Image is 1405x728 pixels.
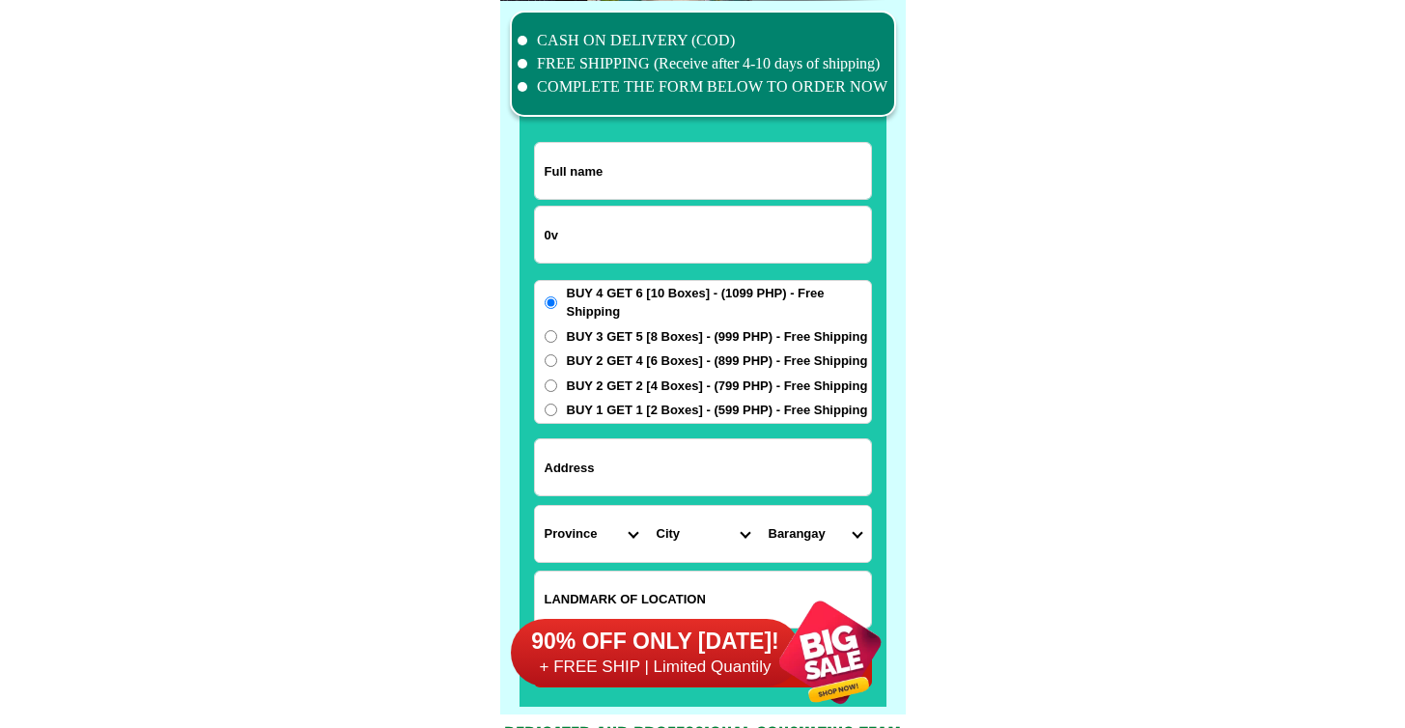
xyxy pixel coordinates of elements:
[567,377,868,396] span: BUY 2 GET 2 [4 Boxes] - (799 PHP) - Free Shipping
[567,327,868,347] span: BUY 3 GET 5 [8 Boxes] - (999 PHP) - Free Shipping
[545,330,557,343] input: BUY 3 GET 5 [8 Boxes] - (999 PHP) - Free Shipping
[535,506,647,562] select: Select province
[545,404,557,416] input: BUY 1 GET 1 [2 Boxes] - (599 PHP) - Free Shipping
[567,401,868,420] span: BUY 1 GET 1 [2 Boxes] - (599 PHP) - Free Shipping
[535,572,871,628] input: Input LANDMARKOFLOCATION
[545,296,557,309] input: BUY 4 GET 6 [10 Boxes] - (1099 PHP) - Free Shipping
[511,628,801,657] h6: 90% OFF ONLY [DATE]!
[567,351,868,371] span: BUY 2 GET 4 [6 Boxes] - (899 PHP) - Free Shipping
[535,207,871,263] input: Input phone_number
[511,657,801,678] h6: + FREE SHIP | Limited Quantily
[518,52,888,75] li: FREE SHIPPING (Receive after 4-10 days of shipping)
[647,506,759,562] select: Select district
[535,143,871,199] input: Input full_name
[535,439,871,495] input: Input address
[518,29,888,52] li: CASH ON DELIVERY (COD)
[518,75,888,98] li: COMPLETE THE FORM BELOW TO ORDER NOW
[545,354,557,367] input: BUY 2 GET 4 [6 Boxes] - (899 PHP) - Free Shipping
[759,506,871,562] select: Select commune
[545,379,557,392] input: BUY 2 GET 2 [4 Boxes] - (799 PHP) - Free Shipping
[567,284,871,322] span: BUY 4 GET 6 [10 Boxes] - (1099 PHP) - Free Shipping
